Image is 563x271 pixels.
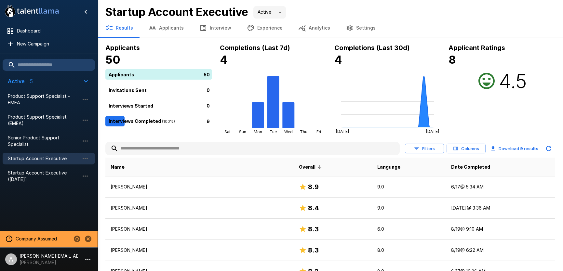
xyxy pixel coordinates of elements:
[239,19,290,37] button: Experience
[111,205,288,211] p: [PERSON_NAME]
[446,240,555,261] td: 8/19 @ 6:22 AM
[111,247,288,253] p: [PERSON_NAME]
[449,53,456,66] b: 8
[542,142,555,155] button: Updated Today - 10:26 PM
[377,205,441,211] p: 9.0
[334,53,342,66] b: 4
[308,182,319,192] h6: 8.9
[338,19,383,37] button: Settings
[105,44,140,52] b: Applicants
[405,144,444,154] button: Filters
[300,129,307,134] tspan: Thu
[192,19,239,37] button: Interview
[220,44,290,52] b: Completions (Last 7d)
[308,245,319,255] h6: 8.3
[98,19,141,37] button: Results
[290,19,338,37] button: Analytics
[377,184,441,190] p: 9.0
[299,163,324,171] span: Overall
[377,247,441,253] p: 8.0
[204,71,210,78] p: 50
[207,118,210,124] p: 9
[254,129,262,134] tspan: Mon
[105,53,120,66] b: 50
[377,226,441,232] p: 6.0
[308,224,319,234] h6: 8.3
[239,129,246,134] tspan: Sun
[336,129,349,134] tspan: [DATE]
[253,6,286,19] div: Active
[141,19,192,37] button: Applicants
[446,176,555,198] td: 6/17 @ 5:34 AM
[377,163,400,171] span: Language
[488,142,541,155] button: Download 9 results
[105,5,248,19] b: Startup Account Executive
[220,53,228,66] b: 4
[207,86,210,93] p: 0
[520,146,523,151] b: 9
[334,44,410,52] b: Completions (Last 30d)
[426,129,439,134] tspan: [DATE]
[447,144,486,154] button: Columns
[207,102,210,109] p: 0
[499,69,527,93] h2: 4.5
[451,163,490,171] span: Date Completed
[449,44,505,52] b: Applicant Ratings
[446,219,555,240] td: 8/19 @ 9:10 AM
[111,163,125,171] span: Name
[316,129,321,134] tspan: Fri
[111,184,288,190] p: [PERSON_NAME]
[308,203,319,213] h6: 8.4
[446,198,555,219] td: [DATE] @ 3:36 AM
[270,129,277,134] tspan: Tue
[224,129,231,134] tspan: Sat
[284,129,292,134] tspan: Wed
[111,226,288,232] p: [PERSON_NAME]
